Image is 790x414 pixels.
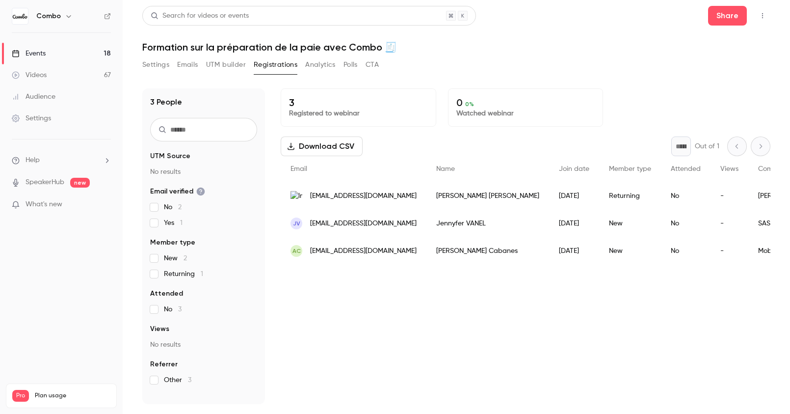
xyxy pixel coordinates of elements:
div: - [711,210,748,237]
div: [DATE] [549,210,599,237]
span: Views [720,166,738,172]
p: 3 [289,97,428,109]
span: Yes [164,218,183,228]
span: Attended [671,166,701,172]
span: Referrer [150,359,178,369]
button: CTA [366,57,379,73]
p: 0 [456,97,595,109]
span: What's new [26,199,62,210]
div: New [599,210,661,237]
h6: Combo [36,11,61,21]
span: AC [292,247,301,255]
button: Emails [177,57,198,73]
span: 0 % [465,101,474,108]
div: Videos [12,70,47,80]
span: Plan usage [35,392,110,400]
div: No [661,210,711,237]
span: Other [164,375,191,385]
span: Member type [609,166,651,172]
img: lmboulanger.fr [290,191,302,201]
span: [EMAIL_ADDRESS][DOMAIN_NAME] [310,246,417,256]
p: No results [150,167,257,177]
div: Jennyfer VANEL [426,210,549,237]
div: [PERSON_NAME] [PERSON_NAME] [426,182,549,210]
div: Returning [599,182,661,210]
span: [EMAIL_ADDRESS][DOMAIN_NAME] [310,219,417,229]
button: Share [708,6,747,26]
p: Registered to webinar [289,109,428,118]
span: Join date [559,166,589,172]
a: SpeakerHub [26,177,64,188]
h1: 3 People [150,96,182,108]
div: [PERSON_NAME] Cabanes [426,237,549,265]
span: 2 [184,255,187,262]
div: [DATE] [549,182,599,210]
span: Views [150,324,169,334]
div: [DATE] [549,237,599,265]
span: 1 [180,220,183,226]
span: new [70,178,90,188]
span: UTM Source [150,151,190,161]
li: help-dropdown-opener [12,155,111,166]
div: No [661,182,711,210]
span: Member type [150,238,195,248]
span: No [164,304,182,314]
span: Help [26,155,40,166]
span: 3 [188,377,191,384]
p: Watched webinar [456,109,595,118]
img: Combo [12,8,28,24]
span: New [164,253,187,263]
button: UTM builder [206,57,246,73]
h1: Formation sur la préparation de la paie avec Combo 🧾 [142,41,770,53]
span: Returning [164,269,203,279]
button: Analytics [305,57,336,73]
div: Search for videos or events [151,11,249,21]
span: JV [293,219,300,228]
span: [EMAIL_ADDRESS][DOMAIN_NAME] [310,191,417,201]
div: New [599,237,661,265]
button: Registrations [254,57,297,73]
span: Name [436,166,455,172]
span: Email [290,166,307,172]
div: - [711,237,748,265]
p: Out of 1 [695,141,719,151]
span: No [164,202,182,212]
div: Events [12,49,46,58]
span: Email verified [150,187,205,196]
div: Audience [12,92,55,102]
p: No results [150,340,257,350]
span: 3 [178,306,182,313]
span: 2 [178,204,182,211]
div: - [711,182,748,210]
section: facet-groups [150,151,257,385]
span: Pro [12,390,29,402]
button: Download CSV [281,137,363,156]
iframe: Noticeable Trigger [99,200,111,209]
div: Settings [12,113,51,123]
div: No [661,237,711,265]
button: Settings [142,57,169,73]
button: Polls [343,57,358,73]
span: Attended [150,289,183,299]
span: 1 [201,271,203,277]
